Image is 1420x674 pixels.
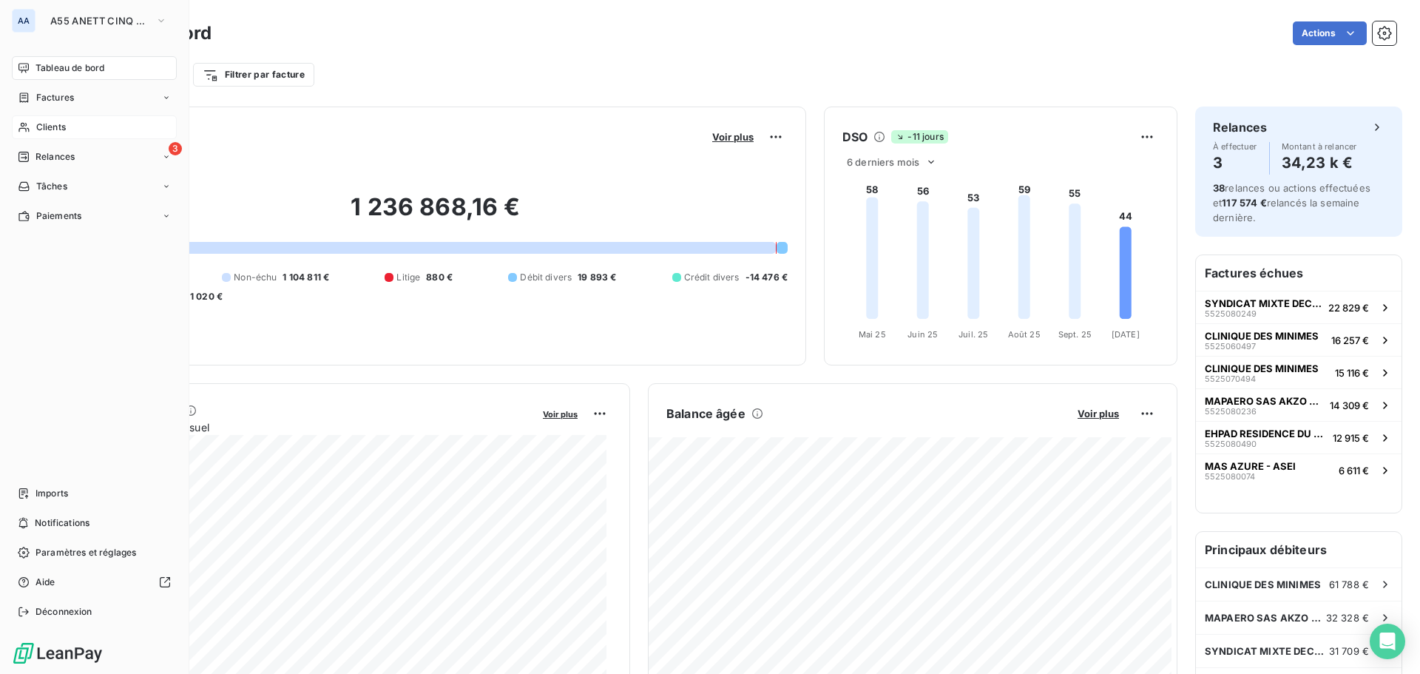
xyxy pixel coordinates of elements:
[426,271,453,284] span: 880 €
[1205,612,1326,624] span: MAPAERO SAS AKZO NOBEL
[1205,579,1321,590] span: CLINIQUE DES MINIMES
[234,271,277,284] span: Non-échu
[1326,612,1369,624] span: 32 328 €
[847,156,919,168] span: 6 derniers mois
[1205,460,1296,472] span: MAS AZURE - ASEI
[36,180,67,193] span: Tâches
[1330,400,1369,411] span: 14 309 €
[712,131,754,143] span: Voir plus
[35,150,75,164] span: Relances
[1329,645,1369,657] span: 31 709 €
[1205,645,1329,657] span: SYNDICAT MIXTE DECOSET
[1282,142,1357,151] span: Montant à relancer
[1205,395,1324,407] span: MAPAERO SAS AKZO NOBEL
[842,128,868,146] h6: DSO
[1205,428,1327,439] span: EHPAD RESIDENCE DU BOSC
[1008,329,1041,340] tspan: Août 25
[520,271,572,284] span: Débit divers
[1213,118,1267,136] h6: Relances
[1213,182,1225,194] span: 38
[1205,342,1256,351] span: 5525060497
[907,329,938,340] tspan: Juin 25
[169,142,182,155] span: 3
[84,192,788,237] h2: 1 236 868,16 €
[1205,309,1257,318] span: 5525080249
[1213,182,1370,223] span: relances ou actions effectuées et relancés la semaine dernière.
[36,91,74,104] span: Factures
[1339,465,1369,476] span: 6 611 €
[396,271,420,284] span: Litige
[1058,329,1092,340] tspan: Sept. 25
[578,271,616,284] span: 19 893 €
[35,516,89,530] span: Notifications
[745,271,788,284] span: -14 476 €
[1335,367,1369,379] span: 15 116 €
[35,487,68,500] span: Imports
[1196,323,1402,356] button: CLINIQUE DES MINIMES552506049716 257 €
[1205,439,1257,448] span: 5525080490
[36,209,81,223] span: Paiements
[708,130,758,144] button: Voir plus
[1196,421,1402,454] button: EHPAD RESIDENCE DU BOSC552508049012 915 €
[1222,197,1266,209] span: 117 574 €
[186,290,223,303] span: -1 020 €
[35,546,136,559] span: Paramètres et réglages
[1078,408,1119,419] span: Voir plus
[1205,407,1257,416] span: 5525080236
[1205,363,1319,374] span: CLINIQUE DES MINIMES
[1329,579,1369,590] span: 61 788 €
[1205,330,1319,342] span: CLINIQUE DES MINIMES
[1196,291,1402,323] button: SYNDICAT MIXTE DECOSET552508024922 829 €
[1196,255,1402,291] h6: Factures échues
[1205,297,1322,309] span: SYNDICAT MIXTE DECOSET
[1328,302,1369,314] span: 22 829 €
[1213,142,1257,151] span: À effectuer
[35,61,104,75] span: Tableau de bord
[543,409,578,419] span: Voir plus
[684,271,740,284] span: Crédit divers
[1112,329,1140,340] tspan: [DATE]
[35,576,55,589] span: Aide
[1073,407,1123,420] button: Voir plus
[84,419,532,435] span: Chiffre d'affaires mensuel
[1205,472,1255,481] span: 5525080074
[859,329,886,340] tspan: Mai 25
[538,407,582,420] button: Voir plus
[1196,532,1402,567] h6: Principaux débiteurs
[1196,356,1402,388] button: CLINIQUE DES MINIMES552507049415 116 €
[1196,388,1402,421] button: MAPAERO SAS AKZO NOBEL552508023614 309 €
[958,329,988,340] tspan: Juil. 25
[283,271,329,284] span: 1 104 811 €
[1333,432,1369,444] span: 12 915 €
[1196,454,1402,486] button: MAS AZURE - ASEI55250800746 611 €
[1331,334,1369,346] span: 16 257 €
[12,570,177,594] a: Aide
[12,641,104,665] img: Logo LeanPay
[35,605,92,619] span: Déconnexion
[1213,151,1257,175] h4: 3
[1282,151,1357,175] h4: 34,23 k €
[1293,21,1367,45] button: Actions
[891,130,947,144] span: -11 jours
[36,121,66,134] span: Clients
[666,405,745,422] h6: Balance âgée
[1205,374,1256,383] span: 5525070494
[50,15,149,27] span: A55 ANETT CINQ MIDI PYRENEES
[12,9,35,33] div: AA
[1370,624,1405,659] div: Open Intercom Messenger
[193,63,314,87] button: Filtrer par facture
